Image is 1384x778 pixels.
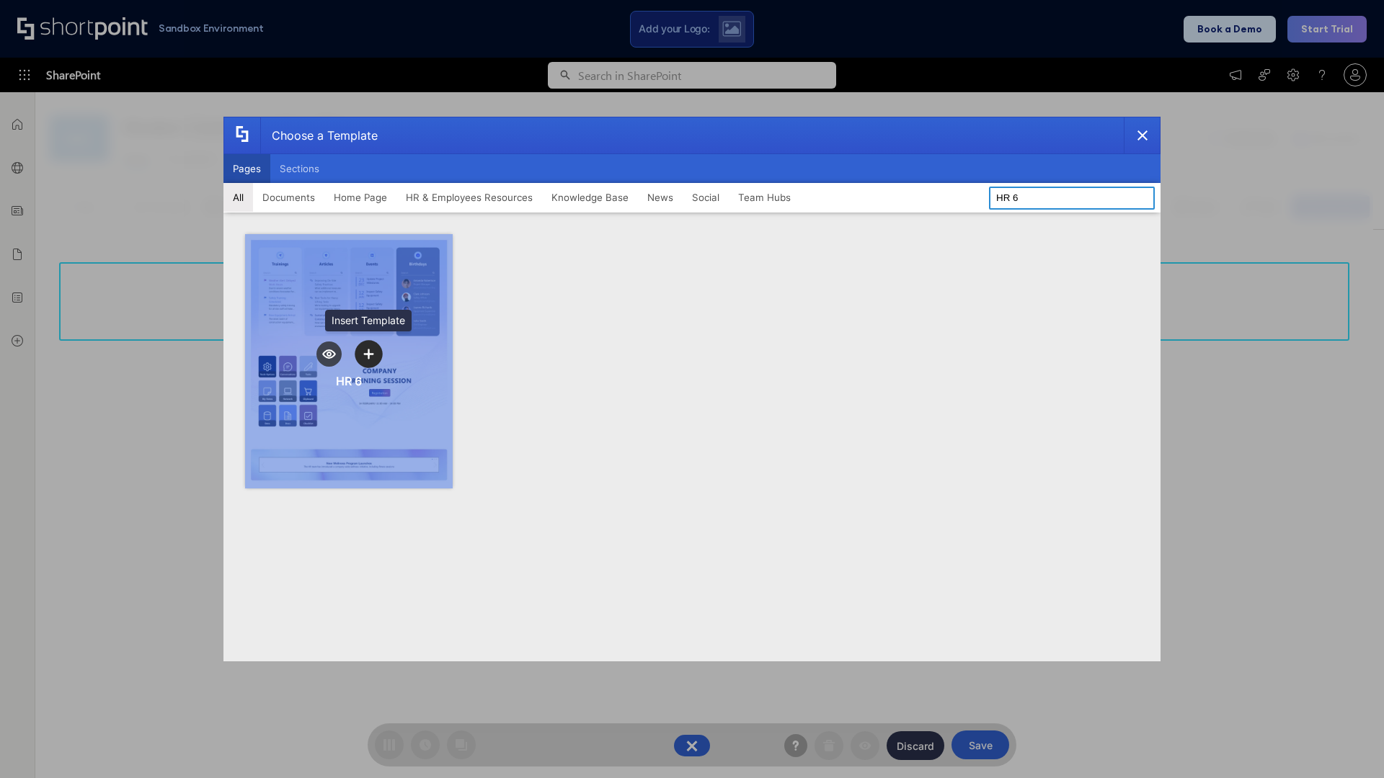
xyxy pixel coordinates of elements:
button: Social [683,183,729,212]
button: News [638,183,683,212]
div: Choose a Template [260,117,378,153]
button: Pages [223,154,270,183]
button: Sections [270,154,329,183]
div: template selector [223,117,1161,661]
button: Team Hubs [729,183,800,212]
div: HR 6 [336,374,362,388]
button: Knowledge Base [542,183,638,212]
button: Documents [253,183,324,212]
button: HR & Employees Resources [396,183,542,212]
iframe: Chat Widget [1312,709,1384,778]
button: Home Page [324,183,396,212]
button: All [223,183,253,212]
input: Search [989,187,1155,210]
